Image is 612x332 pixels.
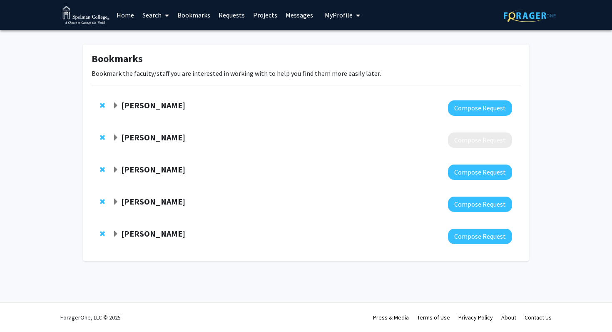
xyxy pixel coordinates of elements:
[138,0,173,30] a: Search
[214,0,249,30] a: Requests
[525,314,552,321] a: Contact Us
[504,9,556,22] img: ForagerOne Logo
[373,314,409,321] a: Press & Media
[112,199,119,205] span: Expand Mentewab Ayalew Bookmark
[100,102,105,109] span: Remove Na'Taki Osborne Jelks from bookmarks
[92,68,520,78] p: Bookmark the faculty/staff you are interested in working with to help you find them more easily l...
[325,11,353,19] span: My Profile
[121,100,185,110] strong: [PERSON_NAME]
[60,303,121,332] div: ForagerOne, LLC © 2025
[448,165,512,180] button: Compose Request to Mary Van Vleet
[173,0,214,30] a: Bookmarks
[100,198,105,205] span: Remove Mentewab Ayalew from bookmarks
[100,166,105,173] span: Remove Mary Van Vleet from bookmarks
[112,135,119,141] span: Expand Kimberly Williams Bookmark
[121,196,185,207] strong: [PERSON_NAME]
[458,314,493,321] a: Privacy Policy
[112,167,119,173] span: Expand Mary Van Vleet Bookmark
[121,164,185,175] strong: [PERSON_NAME]
[112,102,119,109] span: Expand Na'Taki Osborne Jelks Bookmark
[6,295,35,326] iframe: Chat
[281,0,317,30] a: Messages
[448,100,512,116] button: Compose Request to Na'Taki Osborne Jelks
[92,53,520,65] h1: Bookmarks
[62,6,109,25] img: Spelman College Logo
[249,0,281,30] a: Projects
[121,132,185,142] strong: [PERSON_NAME]
[121,228,185,239] strong: [PERSON_NAME]
[448,197,512,212] button: Compose Request to Mentewab Ayalew
[448,229,512,244] button: Compose Request to Peter Chen
[112,231,119,237] span: Expand Peter Chen Bookmark
[100,230,105,237] span: Remove Peter Chen from bookmarks
[501,314,516,321] a: About
[100,134,105,141] span: Remove Kimberly Williams from bookmarks
[448,132,512,148] button: Compose Request to Kimberly Williams
[112,0,138,30] a: Home
[417,314,450,321] a: Terms of Use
